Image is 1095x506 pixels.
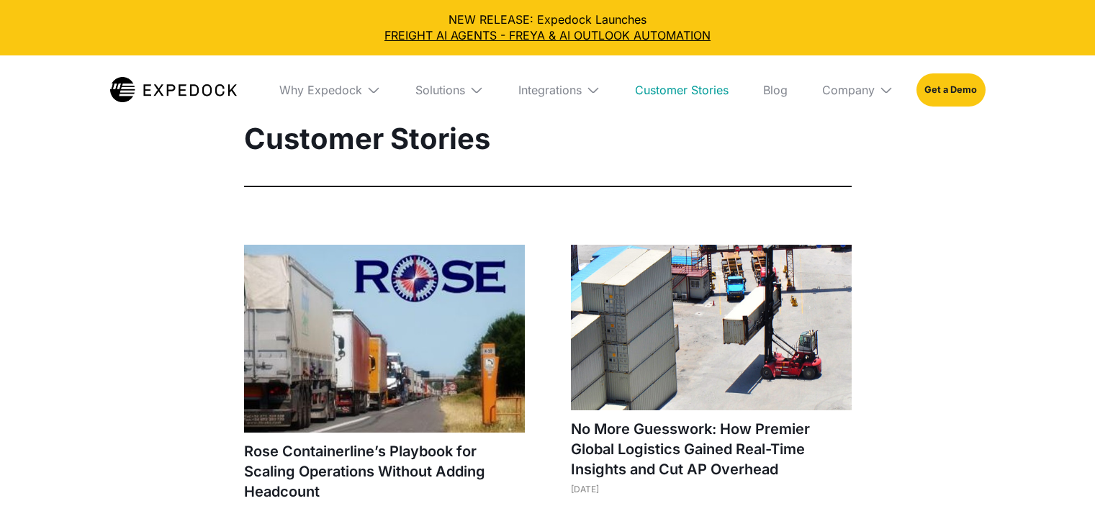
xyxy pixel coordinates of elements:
[12,12,1083,44] div: NEW RELEASE: Expedock Launches
[916,73,985,107] a: Get a Demo
[811,55,905,125] div: Company
[404,55,495,125] div: Solutions
[507,55,612,125] div: Integrations
[12,27,1083,43] a: FREIGHT AI AGENTS - FREYA & AI OUTLOOK AUTOMATION
[268,55,392,125] div: Why Expedock
[518,83,582,97] div: Integrations
[623,55,740,125] a: Customer Stories
[244,121,852,157] h1: Customer Stories
[244,441,525,502] h1: Rose Containerline’s Playbook for Scaling Operations Without Adding Headcount
[415,83,465,97] div: Solutions
[752,55,799,125] a: Blog
[571,484,852,494] div: [DATE]
[822,83,875,97] div: Company
[279,83,362,97] div: Why Expedock
[571,419,852,479] h1: No More Guesswork: How Premier Global Logistics Gained Real-Time Insights and Cut AP Overhead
